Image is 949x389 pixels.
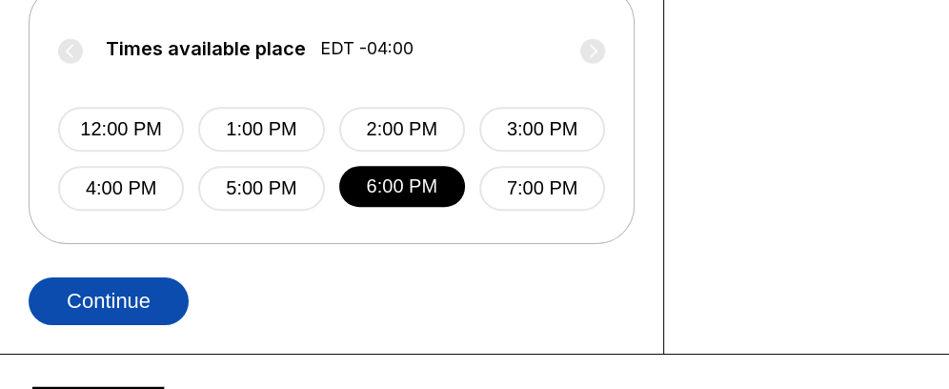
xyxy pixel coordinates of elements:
button: 3:00 PM [479,107,605,152]
span: EDT -04:00 [320,38,414,59]
button: 7:00 PM [479,166,605,211]
button: 1:00 PM [198,107,324,152]
button: 6:00 PM [339,166,465,207]
button: 4:00 PM [58,166,184,211]
button: Continue [29,277,189,325]
button: 2:00 PM [339,107,465,152]
button: 5:00 PM [198,166,324,211]
button: 12:00 PM [58,107,184,152]
span: Times available place [106,38,306,59]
